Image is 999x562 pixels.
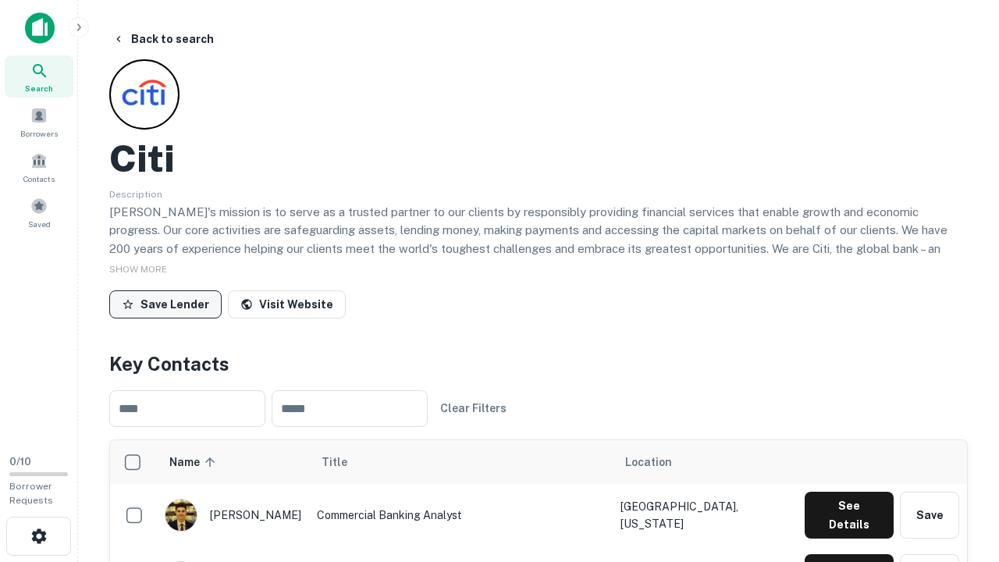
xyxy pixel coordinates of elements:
a: Visit Website [228,290,346,318]
div: [PERSON_NAME] [165,499,301,532]
th: Name [157,440,309,484]
th: Title [309,440,613,484]
span: Location [625,453,672,471]
button: See Details [805,492,894,539]
a: Contacts [5,146,73,188]
button: Back to search [106,25,220,53]
td: [GEOGRAPHIC_DATA], [US_STATE] [613,484,797,546]
span: Search [25,82,53,94]
img: 1753279374948 [165,500,197,531]
span: Saved [28,218,51,230]
h4: Key Contacts [109,350,968,378]
button: Save [900,492,959,539]
span: Borrower Requests [9,481,53,506]
th: Location [613,440,797,484]
a: Saved [5,191,73,233]
span: SHOW MORE [109,264,167,275]
img: capitalize-icon.png [25,12,55,44]
h2: Citi [109,136,175,181]
iframe: Chat Widget [921,437,999,512]
span: Title [322,453,368,471]
p: [PERSON_NAME]'s mission is to serve as a trusted partner to our clients by responsibly providing ... [109,203,968,295]
span: Name [169,453,220,471]
span: Contacts [23,173,55,185]
span: Description [109,189,162,200]
a: Search [5,55,73,98]
span: 0 / 10 [9,456,31,468]
button: Save Lender [109,290,222,318]
a: Borrowers [5,101,73,143]
td: Commercial Banking Analyst [309,484,613,546]
span: Borrowers [20,127,58,140]
button: Clear Filters [434,394,513,422]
